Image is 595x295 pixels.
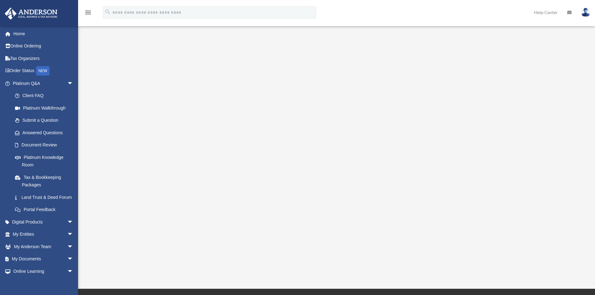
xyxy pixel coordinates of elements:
span: arrow_drop_down [67,216,80,229]
a: Online Ordering [4,40,83,52]
img: Anderson Advisors Platinum Portal [3,7,59,20]
a: Platinum Walkthrough [9,102,80,114]
a: Document Review [9,139,83,151]
a: My Anderson Teamarrow_drop_down [4,240,83,253]
a: Tax & Bookkeeping Packages [9,171,83,191]
a: Order StatusNEW [4,65,83,77]
a: Digital Productsarrow_drop_down [4,216,83,228]
a: Online Learningarrow_drop_down [4,265,83,278]
a: Tax Organizers [4,52,83,65]
i: menu [84,9,92,16]
span: arrow_drop_down [67,77,80,90]
a: Portal Feedback [9,204,83,216]
span: arrow_drop_down [67,228,80,241]
a: My Documentsarrow_drop_down [4,253,83,265]
span: arrow_drop_down [67,253,80,266]
img: User Pic [581,8,590,17]
a: Platinum Q&Aarrow_drop_down [4,77,83,90]
span: arrow_drop_down [67,265,80,278]
a: Submit a Question [9,114,83,127]
a: menu [84,11,92,16]
div: NEW [36,66,50,76]
i: search [104,8,111,15]
a: Platinum Knowledge Room [9,151,83,171]
iframe: <span data-mce-type="bookmark" style="display: inline-block; width: 0px; overflow: hidden; line-h... [167,42,504,229]
a: Land Trust & Deed Forum [9,191,83,204]
span: arrow_drop_down [67,240,80,253]
a: My Entitiesarrow_drop_down [4,228,83,241]
a: Home [4,27,83,40]
a: Client FAQ [9,90,83,102]
a: Answered Questions [9,126,83,139]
